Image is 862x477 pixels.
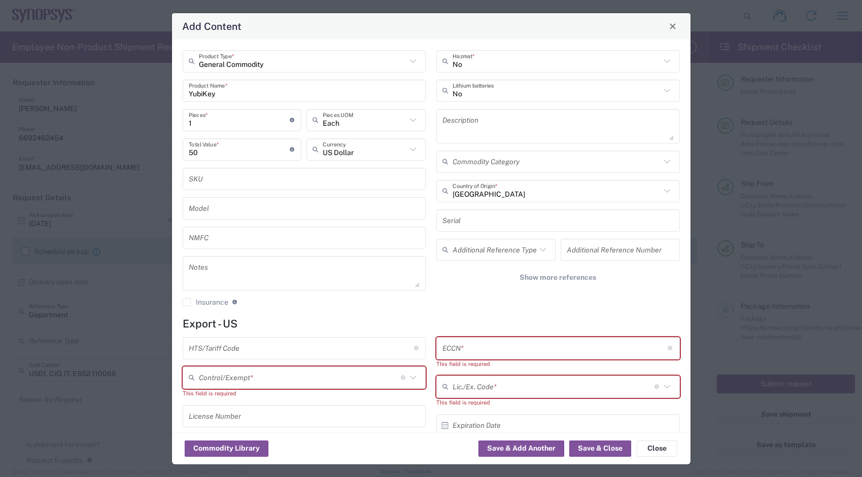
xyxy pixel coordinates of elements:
[569,441,631,457] button: Save & Close
[183,389,426,398] div: This field is required
[183,298,228,306] label: Insurance
[666,19,680,33] button: Close
[183,317,680,330] h4: Export - US
[185,441,268,457] button: Commodity Library
[436,359,680,369] div: This field is required
[182,19,242,33] h4: Add Content
[637,441,677,457] button: Close
[478,441,564,457] button: Save & Add Another
[520,273,596,282] span: Show more references
[436,398,680,407] div: This field is required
